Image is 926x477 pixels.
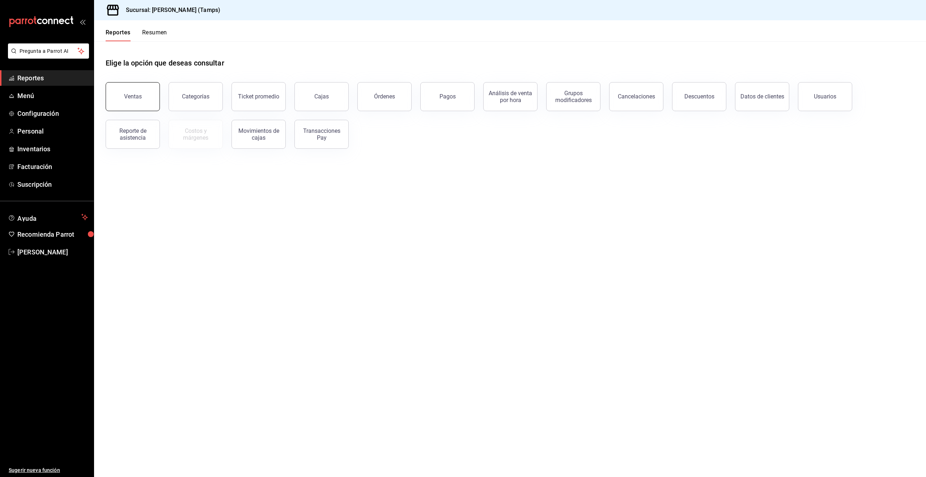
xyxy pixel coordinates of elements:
button: Resumen [142,29,167,41]
div: Reporte de asistencia [110,127,155,141]
h1: Elige la opción que deseas consultar [106,58,224,68]
a: Pregunta a Parrot AI [5,52,89,60]
button: Reportes [106,29,131,41]
button: Descuentos [672,82,726,111]
span: Recomienda Parrot [17,229,88,239]
div: Pagos [439,93,456,100]
div: Descuentos [684,93,714,100]
button: Pregunta a Parrot AI [8,43,89,59]
div: Usuarios [814,93,836,100]
button: Transacciones Pay [294,120,349,149]
span: [PERSON_NAME] [17,247,88,257]
button: Grupos modificadores [546,82,600,111]
div: Grupos modificadores [551,90,596,104]
span: Ayuda [17,213,78,221]
button: Reporte de asistencia [106,120,160,149]
button: Pagos [420,82,475,111]
button: Movimientos de cajas [231,120,286,149]
div: Movimientos de cajas [236,127,281,141]
div: Categorías [182,93,209,100]
button: Ventas [106,82,160,111]
button: open_drawer_menu [80,19,85,25]
button: Órdenes [357,82,412,111]
span: Personal [17,126,88,136]
span: Suscripción [17,180,88,189]
div: Costos y márgenes [173,127,218,141]
span: Sugerir nueva función [9,467,88,474]
span: Reportes [17,73,88,83]
button: Análisis de venta por hora [483,82,538,111]
button: Contrata inventarios para ver este reporte [169,120,223,149]
span: Pregunta a Parrot AI [20,47,78,55]
div: Datos de clientes [740,93,784,100]
div: Ticket promedio [238,93,279,100]
h3: Sucursal: [PERSON_NAME] (Tamps) [120,6,220,14]
div: Cajas [314,92,329,101]
button: Usuarios [798,82,852,111]
div: Cancelaciones [618,93,655,100]
div: navigation tabs [106,29,167,41]
button: Ticket promedio [231,82,286,111]
span: Facturación [17,162,88,172]
button: Cancelaciones [609,82,663,111]
div: Transacciones Pay [299,127,344,141]
a: Cajas [294,82,349,111]
button: Datos de clientes [735,82,789,111]
span: Menú [17,91,88,101]
span: Configuración [17,109,88,118]
div: Órdenes [374,93,395,100]
button: Categorías [169,82,223,111]
span: Inventarios [17,144,88,154]
div: Análisis de venta por hora [488,90,533,104]
div: Ventas [124,93,142,100]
